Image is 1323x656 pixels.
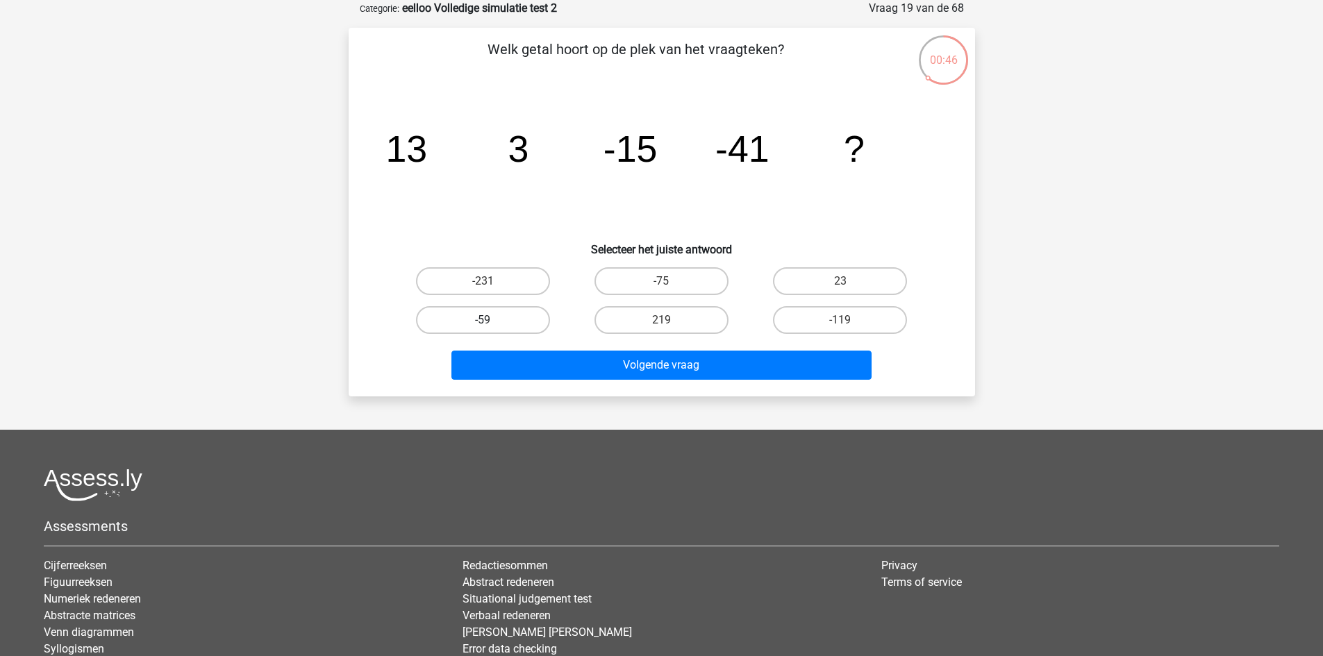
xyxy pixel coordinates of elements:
h5: Assessments [44,518,1279,535]
div: 00:46 [917,34,970,69]
a: Privacy [881,559,917,572]
label: -231 [416,267,550,295]
tspan: -41 [715,128,769,169]
label: -75 [594,267,729,295]
p: Welk getal hoort op de plek van het vraagteken? [371,39,901,81]
a: Redactiesommen [463,559,548,572]
strong: eelloo Volledige simulatie test 2 [402,1,557,15]
a: Venn diagrammen [44,625,134,639]
a: [PERSON_NAME] [PERSON_NAME] [463,625,632,639]
h6: Selecteer het juiste antwoord [371,232,953,256]
a: Error data checking [463,642,557,655]
a: Abstract redeneren [463,575,554,589]
tspan: 13 [385,128,427,169]
a: Situational judgement test [463,592,592,605]
tspan: ? [844,128,865,169]
a: Verbaal redeneren [463,609,551,622]
label: -59 [416,306,550,334]
img: Assessly logo [44,469,142,501]
a: Cijferreeksen [44,559,107,572]
a: Numeriek redeneren [44,592,141,605]
label: -119 [773,306,907,334]
tspan: -15 [603,128,657,169]
button: Volgende vraag [451,351,872,380]
a: Syllogismen [44,642,104,655]
label: 23 [773,267,907,295]
a: Abstracte matrices [44,609,135,622]
label: 219 [594,306,729,334]
tspan: 3 [508,128,529,169]
small: Categorie: [360,3,399,14]
a: Figuurreeksen [44,575,113,589]
a: Terms of service [881,575,962,589]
